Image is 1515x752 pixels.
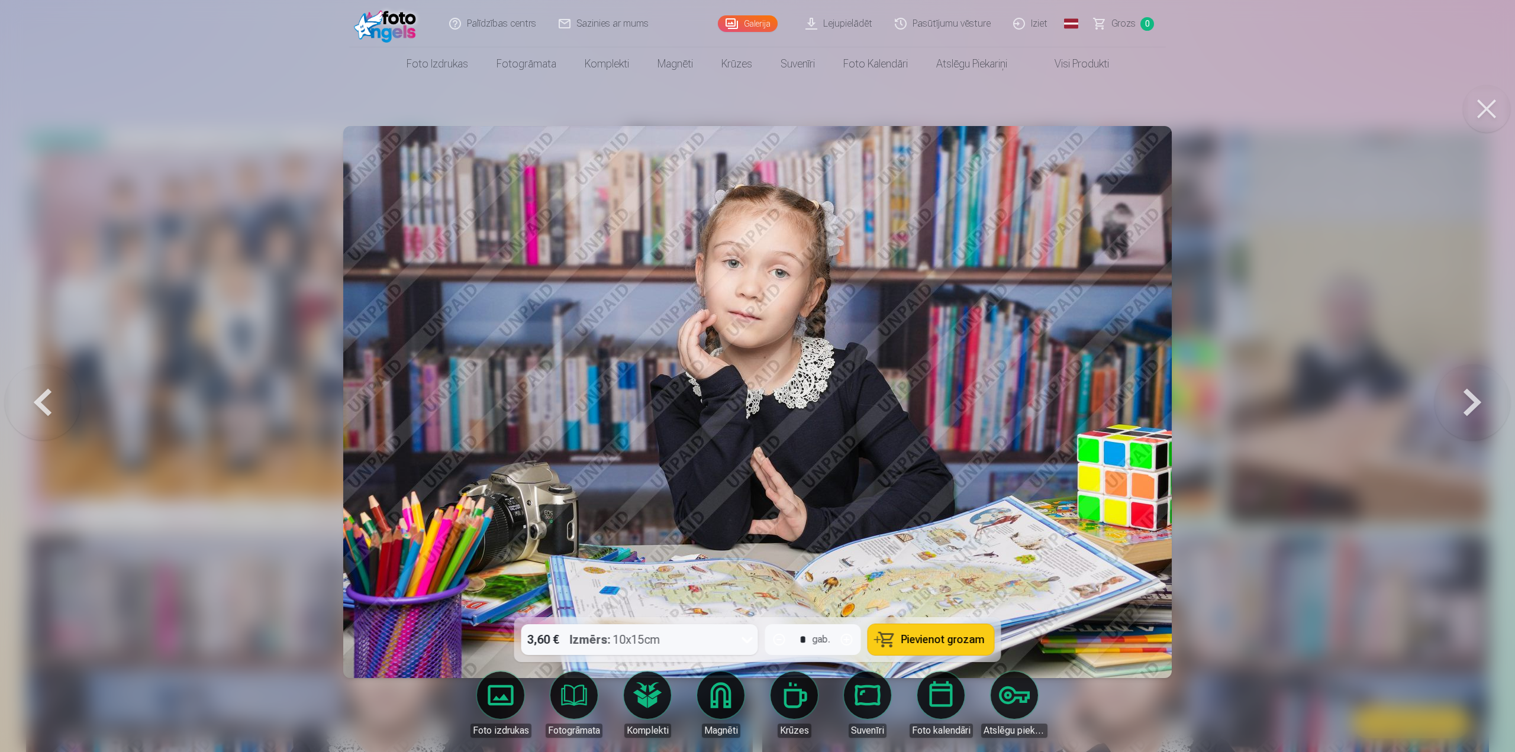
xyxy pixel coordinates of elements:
div: Suvenīri [849,724,887,738]
div: Krūzes [778,724,811,738]
div: Fotogrāmata [546,724,602,738]
button: Pievienot grozam [868,624,994,655]
a: Foto izdrukas [392,47,482,80]
span: Pievienot grozam [901,634,985,645]
a: Galerija [718,15,778,32]
a: Foto izdrukas [468,672,534,738]
a: Foto kalendāri [829,47,922,80]
div: Atslēgu piekariņi [981,724,1047,738]
div: Foto kalendāri [910,724,973,738]
a: Krūzes [761,672,827,738]
a: Atslēgu piekariņi [922,47,1021,80]
div: 10x15cm [570,624,660,655]
a: Suvenīri [834,672,901,738]
a: Krūzes [707,47,766,80]
img: /fa1 [354,5,422,43]
strong: Izmērs : [570,631,611,648]
div: Magnēti [702,724,740,738]
a: Komplekti [614,672,681,738]
span: Grozs [1111,17,1136,31]
a: Komplekti [570,47,643,80]
a: Fotogrāmata [541,672,607,738]
span: 0 [1140,17,1154,31]
div: Komplekti [624,724,671,738]
a: Magnēti [688,672,754,738]
div: Foto izdrukas [470,724,531,738]
div: gab. [813,632,830,647]
a: Atslēgu piekariņi [981,672,1047,738]
a: Visi produkti [1021,47,1123,80]
a: Fotogrāmata [482,47,570,80]
a: Foto kalendāri [908,672,974,738]
div: 3,60 € [521,624,565,655]
a: Magnēti [643,47,707,80]
a: Suvenīri [766,47,829,80]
